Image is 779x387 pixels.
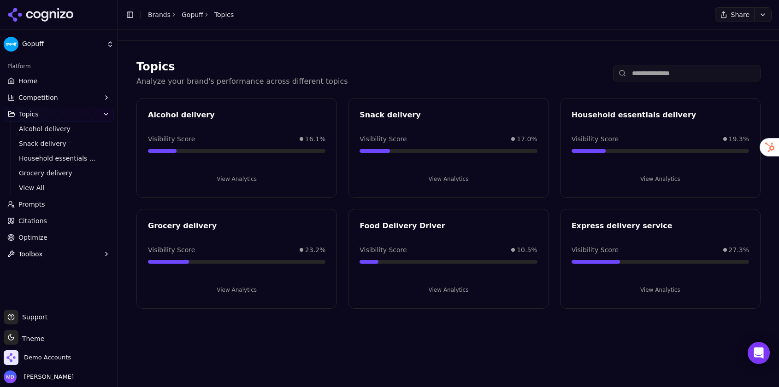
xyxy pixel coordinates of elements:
span: 27.3% [729,245,749,254]
p: Analyze your brand's performance across different topics [136,76,348,87]
button: Open user button [4,370,74,383]
button: Toolbox [4,247,114,261]
button: View Analytics [572,283,749,297]
div: Alcohol delivery [148,110,325,121]
span: Home [18,76,37,86]
img: Demo Accounts [4,350,18,365]
button: Share [715,7,754,22]
div: Express delivery service [572,220,749,231]
span: View All [19,183,99,192]
a: Citations [4,214,114,228]
span: [PERSON_NAME] [20,373,74,381]
button: View Analytics [148,172,325,186]
span: Snack delivery [19,139,99,148]
span: Support [18,312,47,322]
span: Visibility Score [148,134,195,144]
span: Alcohol delivery [19,124,99,133]
span: 23.2% [305,245,325,254]
a: Optimize [4,230,114,245]
button: View Analytics [360,172,537,186]
span: Household essentials delivery [19,154,99,163]
div: Open Intercom Messenger [748,342,770,364]
span: Prompts [18,200,45,209]
a: View All [15,181,103,194]
a: Snack delivery [15,137,103,150]
a: Household essentials delivery [15,152,103,165]
button: View Analytics [148,283,325,297]
span: Optimize [18,233,47,242]
button: Open organization switcher [4,350,71,365]
span: Visibility Score [572,245,619,254]
h1: Topics [136,59,348,74]
span: Grocery delivery [19,168,99,178]
span: 17.0% [517,134,537,144]
span: 10.5% [517,245,537,254]
span: Visibility Score [572,134,619,144]
a: Prompts [4,197,114,212]
div: Platform [4,59,114,74]
a: Alcohol delivery [15,122,103,135]
a: Home [4,74,114,88]
span: Visibility Score [360,134,407,144]
a: Brands [148,11,171,18]
button: View Analytics [572,172,749,186]
span: Topics [19,110,39,119]
nav: breadcrumb [148,10,234,19]
span: Demo Accounts [24,353,71,362]
a: Gopuff [182,10,203,19]
span: Theme [18,335,44,342]
span: Topics [214,10,234,19]
button: Competition [4,90,114,105]
button: Topics [4,107,114,121]
div: Household essentials delivery [572,110,749,121]
span: 16.1% [305,134,325,144]
button: View Analytics [360,283,537,297]
div: Grocery delivery [148,220,325,231]
span: Toolbox [18,249,43,259]
img: Melissa Dowd [4,370,17,383]
span: Visibility Score [148,245,195,254]
span: Competition [18,93,58,102]
img: Gopuff [4,37,18,52]
a: Grocery delivery [15,167,103,179]
span: Visibility Score [360,245,407,254]
span: Citations [18,216,47,225]
div: Snack delivery [360,110,537,121]
span: 19.3% [729,134,749,144]
div: Food Delivery Driver [360,220,537,231]
span: Gopuff [22,40,103,48]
